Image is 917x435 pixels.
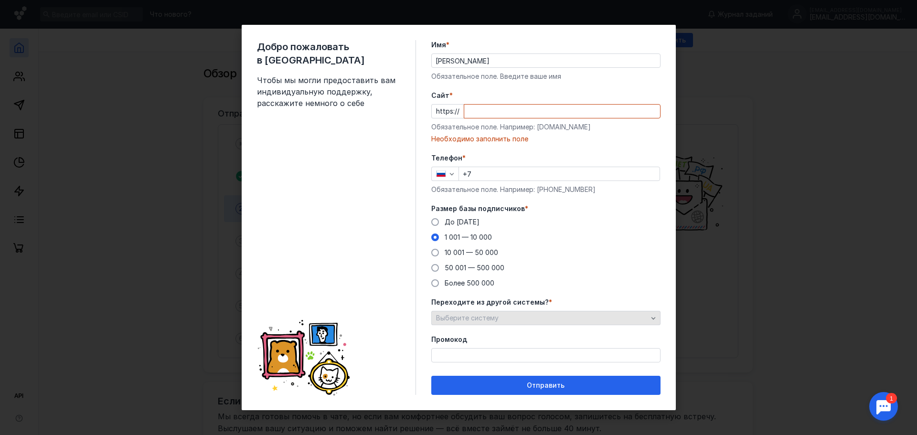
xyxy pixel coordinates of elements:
[431,311,661,325] button: Выберите систему
[431,72,661,81] div: Обязательное поле. Введите ваше имя
[527,382,565,390] span: Отправить
[436,314,499,322] span: Выберите систему
[431,185,661,194] div: Обязательное поле. Например: [PHONE_NUMBER]
[445,248,498,256] span: 10 001 — 50 000
[431,91,449,100] span: Cайт
[431,297,549,307] span: Переходите из другой системы?
[431,335,467,344] span: Промокод
[445,233,492,241] span: 1 001 — 10 000
[431,40,446,50] span: Имя
[445,279,494,287] span: Более 500 000
[445,264,504,272] span: 50 001 — 500 000
[431,134,661,144] div: Необходимо заполнить поле
[445,218,480,226] span: До [DATE]
[21,6,32,16] div: 1
[431,376,661,395] button: Отправить
[431,204,525,213] span: Размер базы подписчиков
[431,153,462,163] span: Телефон
[257,40,400,67] span: Добро пожаловать в [GEOGRAPHIC_DATA]
[257,74,400,109] span: Чтобы мы могли предоставить вам индивидуальную поддержку, расскажите немного о себе
[431,122,661,132] div: Обязательное поле. Например: [DOMAIN_NAME]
